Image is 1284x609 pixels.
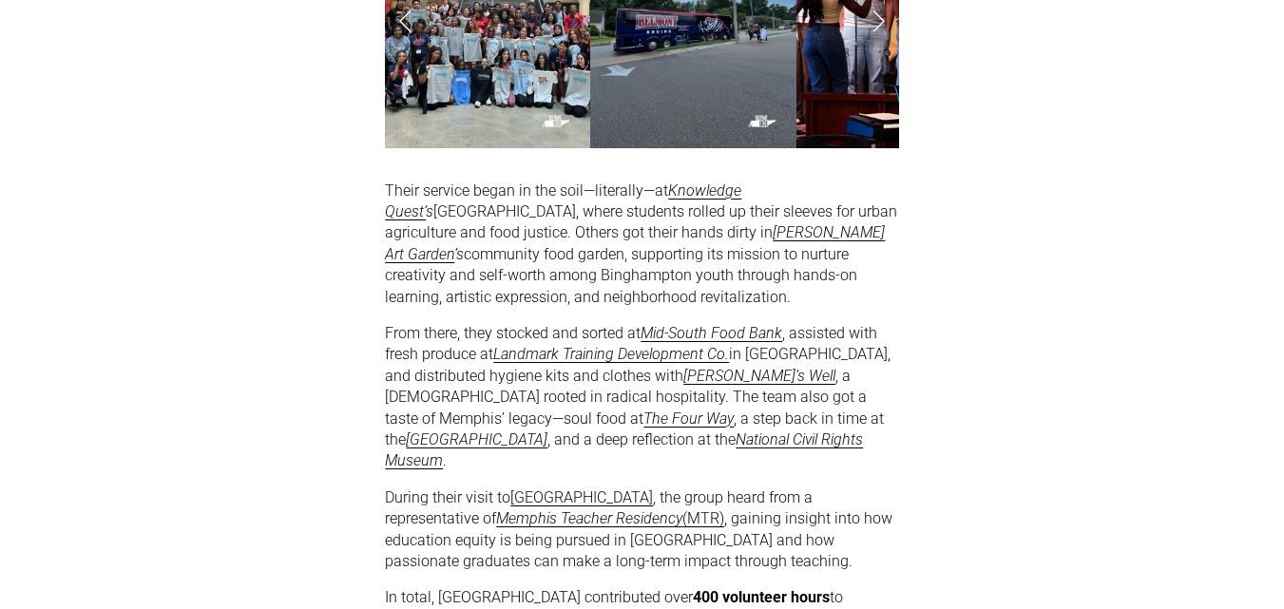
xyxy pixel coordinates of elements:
[454,245,464,263] em: ’s
[426,202,433,220] em: s
[683,367,835,385] a: [PERSON_NAME]’s Well
[643,409,734,428] a: The Four Way
[496,509,724,527] a: Memphis Teacher Residency(MTR)
[385,323,898,472] p: From there, they stocked and sorted at , assisted with fresh produce at in [GEOGRAPHIC_DATA], and...
[385,181,898,308] p: Their service began in the soil—literally—at [GEOGRAPHIC_DATA], where students rolled up their sl...
[493,345,729,363] a: Landmark Training Development Co.
[385,487,898,573] p: During their visit to , the group heard from a representative of , gaining insight into how educa...
[641,324,782,342] a: Mid-South Food Bank
[385,181,741,220] a: Knowledge Quest’
[406,430,547,448] a: [GEOGRAPHIC_DATA]
[385,223,885,262] a: [PERSON_NAME] Art Garden
[496,509,682,527] em: Memphis Teacher Residency
[510,488,653,506] a: [GEOGRAPHIC_DATA]
[693,588,830,606] strong: 400 volunteer hours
